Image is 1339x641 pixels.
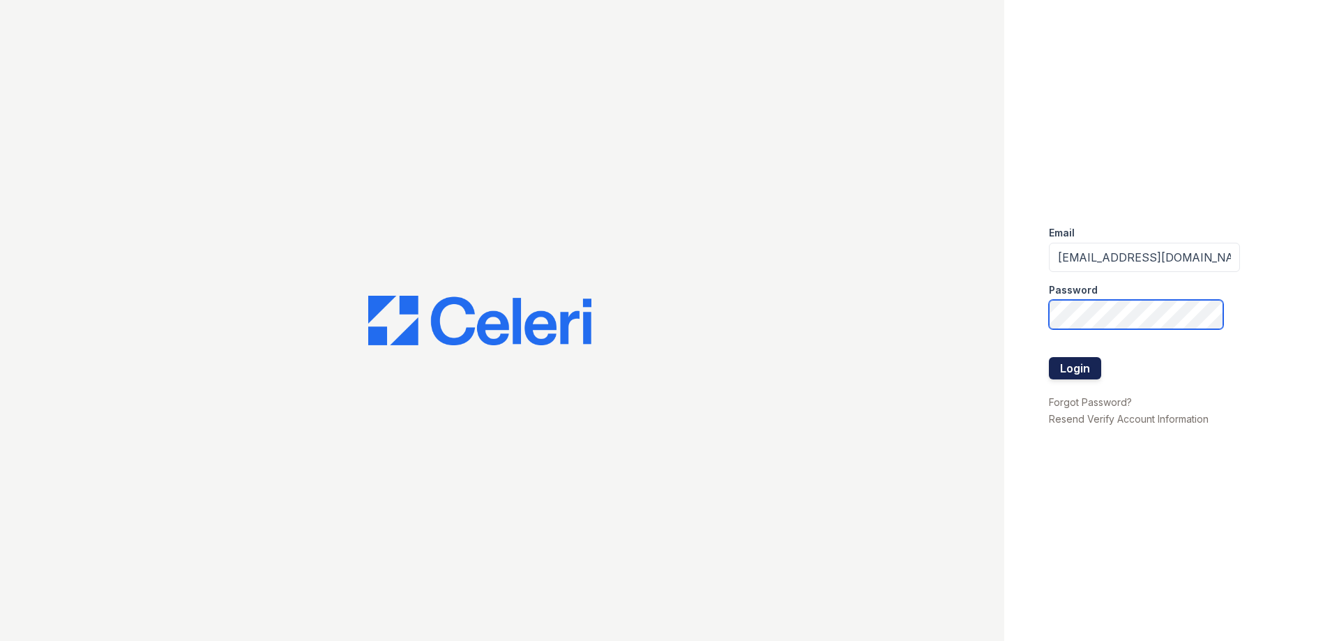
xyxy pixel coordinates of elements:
[1049,357,1101,379] button: Login
[368,296,591,346] img: CE_Logo_Blue-a8612792a0a2168367f1c8372b55b34899dd931a85d93a1a3d3e32e68fde9ad4.png
[1049,396,1132,408] a: Forgot Password?
[1049,413,1209,425] a: Resend Verify Account Information
[1049,283,1098,297] label: Password
[1049,226,1075,240] label: Email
